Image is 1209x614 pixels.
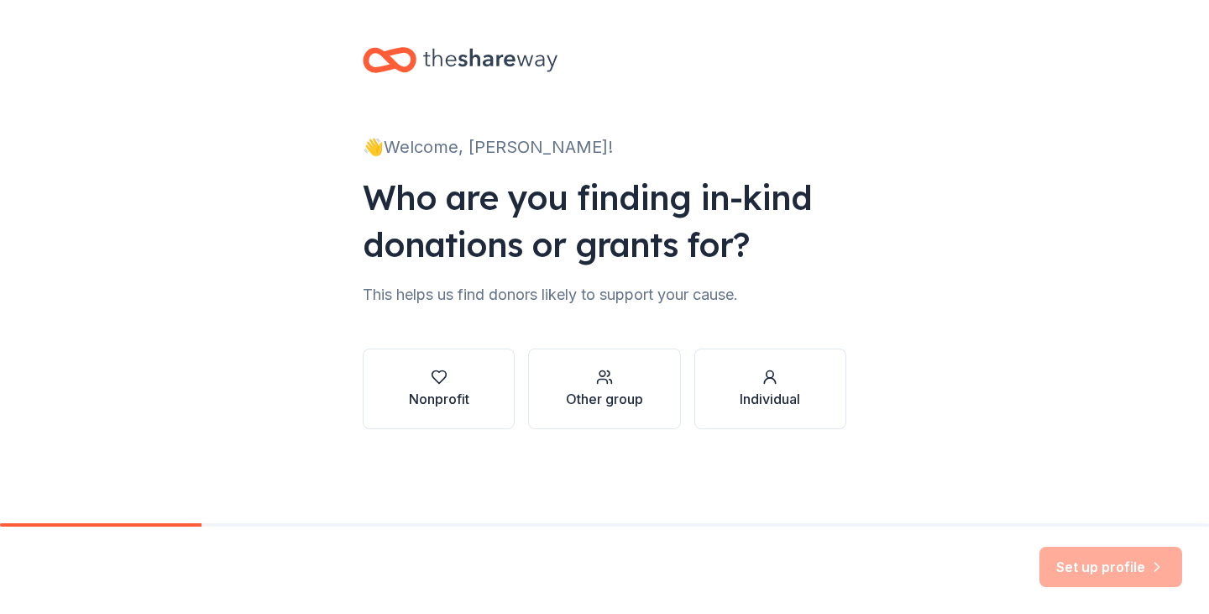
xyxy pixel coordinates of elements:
div: 👋 Welcome, [PERSON_NAME]! [363,134,846,160]
div: Nonprofit [409,389,469,409]
button: Individual [694,349,846,429]
div: This helps us find donors likely to support your cause. [363,281,846,308]
div: Other group [566,389,643,409]
button: Nonprofit [363,349,515,429]
button: Other group [528,349,680,429]
div: Who are you finding in-kind donations or grants for? [363,174,846,268]
div: Individual [740,389,800,409]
